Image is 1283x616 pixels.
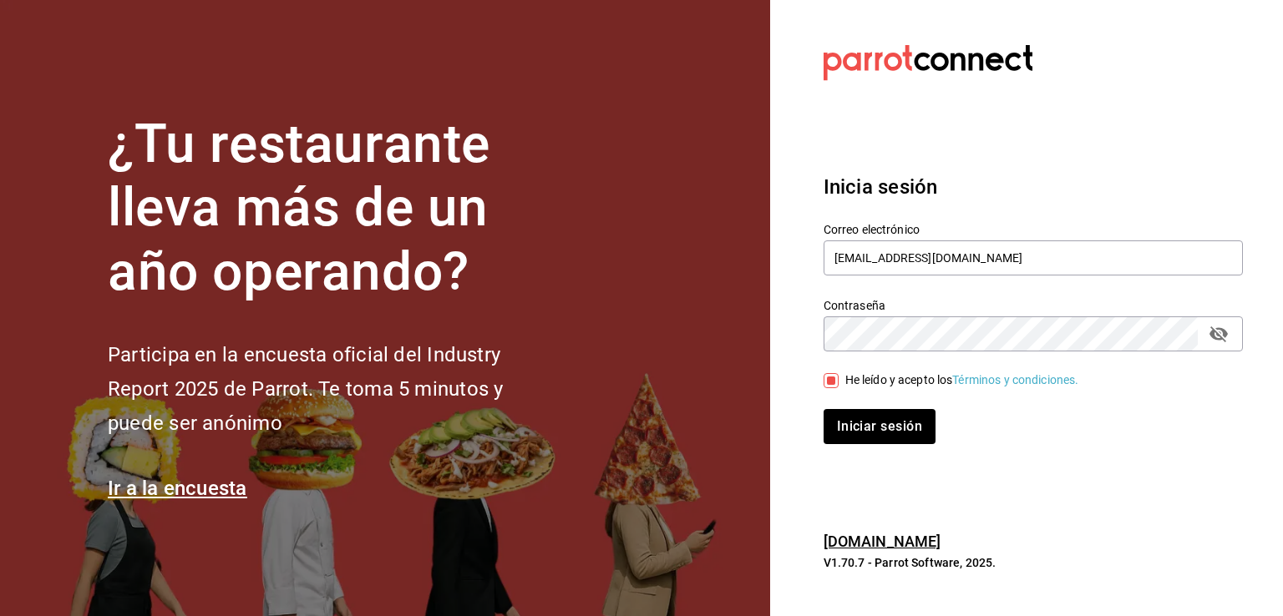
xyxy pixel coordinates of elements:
[824,172,1243,202] h3: Inicia sesión
[952,373,1078,386] a: Términos y condiciones.
[824,554,1243,571] p: V1.70.7 - Parrot Software, 2025.
[108,477,247,500] a: Ir a la encuesta
[824,409,936,444] button: Iniciar sesión
[824,240,1243,275] input: Ingresa tu correo electrónico
[824,533,941,550] a: [DOMAIN_NAME]
[845,371,1079,389] div: He leído y acepto los
[824,299,1243,311] label: Contraseña
[108,338,559,440] h2: Participa en la encuesta oficial del Industry Report 2025 de Parrot. Te toma 5 minutos y puede se...
[824,223,1243,235] label: Correo electrónico
[108,113,559,305] h1: ¿Tu restaurante lleva más de un año operando?
[1204,320,1233,348] button: passwordField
